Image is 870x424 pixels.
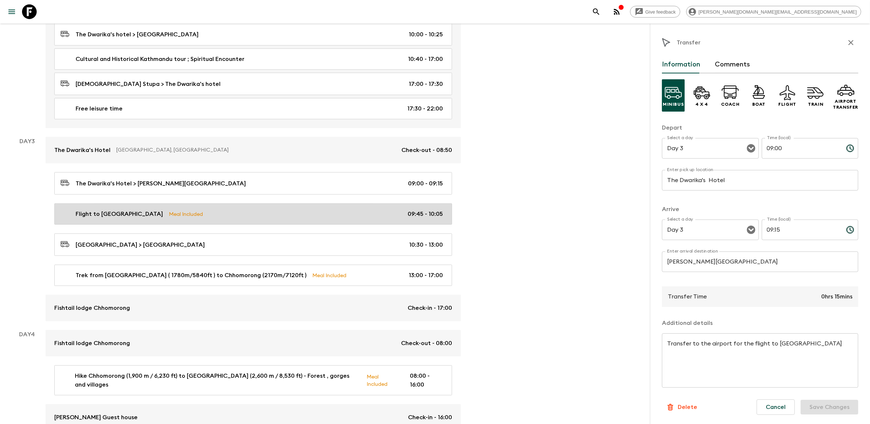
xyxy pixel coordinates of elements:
a: Flight to [GEOGRAPHIC_DATA]Meal Included09:45 - 10:05 [54,203,452,225]
a: Fishtail lodge ChhomorongCheck-in - 17:00 [45,295,461,321]
button: Cancel [757,399,795,415]
a: Trek from [GEOGRAPHIC_DATA] ( 1780m/5840ft ) to Chhomorong (2170m/7120ft )Meal Included13:00 - 17:00 [54,265,452,286]
p: 08:00 - 16:00 [410,372,443,389]
button: Choose time, selected time is 9:00 AM [843,141,858,156]
p: Check-out - 08:00 [401,339,452,348]
button: search adventures [589,4,604,19]
a: Fishtail lodge ChhomorongCheck-out - 08:00 [45,330,461,356]
textarea: Transfer to the airport for the flight to [GEOGRAPHIC_DATA] [667,340,853,382]
a: Free leisure time17:30 - 22:00 [54,98,452,119]
p: Depart [662,123,858,132]
p: Fishtail lodge Chhomorong [54,339,130,348]
p: Coach [721,101,740,107]
label: Enter arrival destination [667,248,718,254]
button: Open [746,143,756,153]
p: Check-in - 16:00 [408,413,452,422]
p: Minibus [663,101,684,107]
p: 09:00 - 09:15 [408,179,443,188]
span: Give feedback [641,9,680,15]
button: Information [662,56,700,73]
p: Day 3 [9,137,45,146]
p: Cultural and Historical Kathmandu tour ; Spiritual Encounter [76,55,244,64]
button: menu [4,4,19,19]
input: hh:mm [762,138,840,159]
p: 17:00 - 17:30 [409,80,443,88]
p: 10:30 - 13:00 [409,240,443,249]
p: Transfer Time [668,292,707,301]
input: hh:mm [762,220,840,240]
p: 0hrs 15mins [821,292,852,301]
p: Meal Included [312,271,346,279]
p: Arrive [662,205,858,214]
p: 10:40 - 17:00 [408,55,443,64]
p: 17:30 - 22:00 [407,104,443,113]
a: The Dwarika's hotel > [GEOGRAPHIC_DATA]10:00 - 10:25 [54,23,452,46]
p: [DEMOGRAPHIC_DATA] Stupa > The Dwarika's hotel [76,80,221,88]
p: Meal Included [169,210,203,218]
a: [GEOGRAPHIC_DATA] > [GEOGRAPHIC_DATA]10:30 - 13:00 [54,233,452,256]
p: Additional details [662,319,858,327]
p: [PERSON_NAME] Guest house [54,413,138,422]
p: Train [808,101,823,107]
p: Free leisure time [76,104,123,113]
p: Trek from [GEOGRAPHIC_DATA] ( 1780m/5840ft ) to Chhomorong (2170m/7120ft ) [76,271,306,280]
a: [DEMOGRAPHIC_DATA] Stupa > The Dwarika's hotel17:00 - 17:30 [54,73,452,95]
a: The Dwarika's Hotel > [PERSON_NAME][GEOGRAPHIC_DATA]09:00 - 09:15 [54,172,452,195]
p: Hike Chhomorong (1,900 m / 6,230 ft) to [GEOGRAPHIC_DATA] (2,600 m / 8,530 ft) - Forest , gorges ... [75,372,361,389]
a: The Dwarika's Hotel[GEOGRAPHIC_DATA], [GEOGRAPHIC_DATA]Check-out - 08:50 [45,137,461,163]
p: 4 x 4 [695,101,708,107]
label: Select a day [667,216,693,222]
p: The Dwarika's Hotel > [PERSON_NAME][GEOGRAPHIC_DATA] [76,179,246,188]
p: Flight [778,101,796,107]
p: [GEOGRAPHIC_DATA] > [GEOGRAPHIC_DATA] [76,240,205,249]
a: Cultural and Historical Kathmandu tour ; Spiritual Encounter10:40 - 17:00 [54,48,452,70]
p: Airport Transfer [833,98,858,110]
p: Transfer [677,38,700,47]
button: Delete [662,400,701,414]
div: [PERSON_NAME][DOMAIN_NAME][EMAIL_ADDRESS][DOMAIN_NAME] [686,6,861,18]
button: Open [746,225,756,235]
label: Enter pick up location [667,167,714,173]
p: The Dwarika's Hotel [54,146,110,155]
a: Give feedback [630,6,680,18]
span: [PERSON_NAME][DOMAIN_NAME][EMAIL_ADDRESS][DOMAIN_NAME] [695,9,861,15]
p: Day 4 [9,330,45,339]
p: Delete [678,403,697,412]
button: Comments [715,56,750,73]
button: Choose time, selected time is 9:15 AM [843,222,858,237]
p: Boat [752,101,765,107]
p: [GEOGRAPHIC_DATA], [GEOGRAPHIC_DATA] [116,146,396,154]
p: Check-out - 08:50 [401,146,452,155]
p: Check-in - 17:00 [408,304,452,312]
label: Time (local) [767,135,791,141]
p: Meal Included [367,373,398,388]
label: Time (local) [767,216,791,222]
p: Fishtail lodge Chhomorong [54,304,130,312]
p: 09:45 - 10:05 [408,210,443,218]
p: Flight to [GEOGRAPHIC_DATA] [76,210,163,218]
a: Hike Chhomorong (1,900 m / 6,230 ft) to [GEOGRAPHIC_DATA] (2,600 m / 8,530 ft) - Forest , gorges ... [54,365,452,395]
label: Select a day [667,135,693,141]
p: 10:00 - 10:25 [409,30,443,39]
p: 13:00 - 17:00 [409,271,443,280]
p: The Dwarika's hotel > [GEOGRAPHIC_DATA] [76,30,199,39]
